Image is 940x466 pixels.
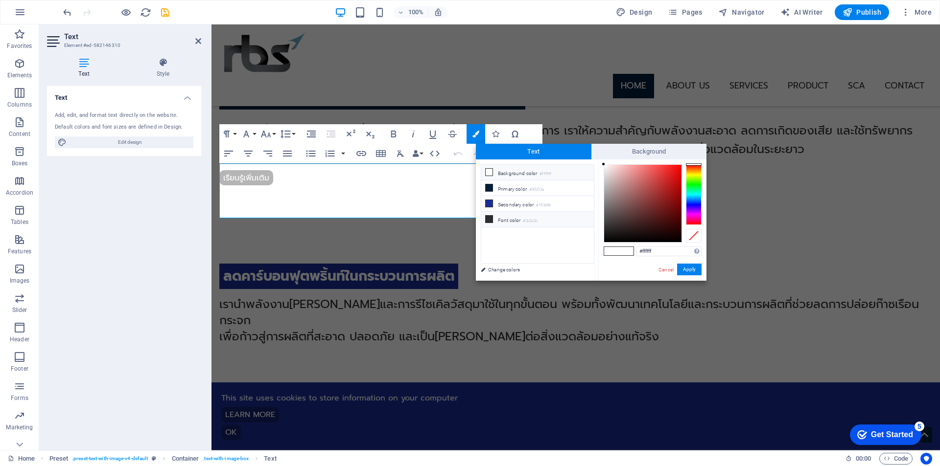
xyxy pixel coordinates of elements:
[47,86,201,104] h4: Text
[10,335,29,343] p: Header
[341,124,360,144] button: Superscript
[62,7,73,18] i: Undo: Change text (Ctrl+Z)
[879,453,913,465] button: Code
[72,453,148,465] span: . preset-text-with-image-v4-default
[408,6,424,18] h6: 100%
[604,247,619,255] span: #ffffff
[481,212,594,227] li: Font color
[677,264,702,275] button: Apply
[536,202,551,209] small: #192e96
[140,7,151,18] i: Reload page
[264,453,276,465] span: Click to select. Double-click to edit
[8,5,79,25] div: Get Started 5 items remaining, 0% complete
[540,171,551,178] small: #ffffff
[258,124,277,144] button: Font Size
[61,6,73,18] button: undo
[9,130,30,138] p: Content
[523,218,538,224] small: #2c2c2c
[55,111,193,120] div: Add, edit, and format text directly on the website.
[321,144,339,163] button: Ordered List
[159,6,171,18] button: save
[322,124,340,144] button: Decrease Indent
[219,144,238,163] button: Align Left
[384,124,403,144] button: Bold (Ctrl+B)
[203,453,249,465] span: . text-with-image-box
[302,124,321,144] button: Increase Indent
[219,124,238,144] button: Paragraph Format
[70,136,190,148] span: Edit design
[152,456,156,461] i: This element is a customizable preset
[172,453,199,465] span: Click to select. Double-click to edit
[619,247,634,255] span: #ffffff
[612,4,657,20] button: Design
[278,124,297,144] button: Line Height
[658,266,675,273] a: Cancel
[352,144,371,163] button: Insert Link
[476,144,591,159] span: Text
[49,453,69,465] span: Click to select. Double-click to edit
[846,453,871,465] h6: Session time
[449,144,468,163] button: Undo (Ctrl+Z)
[372,144,390,163] button: Insert Table
[8,453,35,465] a: Click to cancel selection. Double-click to open Pages
[664,4,706,20] button: Pages
[411,144,424,163] button: Data Bindings
[258,144,277,163] button: Align Right
[239,124,258,144] button: Font Family
[7,71,32,79] p: Elements
[423,124,442,144] button: Underline (Ctrl+U)
[55,136,193,148] button: Edit design
[481,165,594,180] li: Background color
[901,7,932,17] span: More
[47,58,125,78] h4: Text
[481,180,594,196] li: Primary color
[780,7,823,17] span: AI Writer
[64,32,201,41] h2: Text
[591,144,707,159] span: Background
[11,218,28,226] p: Tables
[7,101,32,109] p: Columns
[481,196,594,212] li: Secondary color
[616,7,653,17] span: Design
[884,453,908,465] span: Code
[391,144,410,163] button: Clear Formatting
[776,4,827,20] button: AI Writer
[361,124,379,144] button: Subscript
[140,6,151,18] button: reload
[718,7,765,17] span: Navigator
[11,365,28,373] p: Footer
[506,124,524,144] button: Special Characters
[55,123,193,132] div: Default colors and font sizes are defined in Design.
[612,4,657,20] div: Design (Ctrl+Alt+Y)
[434,8,443,17] i: On resize automatically adjust zoom level to fit chosen device.
[10,277,30,285] p: Images
[686,229,702,243] div: Clear Color Selection
[29,11,71,20] div: Get Started
[125,58,201,78] h4: Style
[476,264,589,276] a: Change colors
[49,453,277,465] nav: breadcrumb
[467,124,485,144] button: Colors
[6,423,33,431] p: Marketing
[8,247,31,255] p: Features
[863,455,864,462] span: :
[160,7,171,18] i: Save (Ctrl+S)
[7,42,32,50] p: Favorites
[394,6,428,18] button: 100%
[404,124,423,144] button: Italic (Ctrl+I)
[339,144,347,163] button: Ordered List
[302,144,320,163] button: Unordered List
[920,453,932,465] button: Usercentrics
[6,189,33,197] p: Accordion
[278,144,297,163] button: Align Justify
[486,124,505,144] button: Icons
[72,2,82,12] div: 5
[239,144,258,163] button: Align Center
[856,453,871,465] span: 00 00
[12,159,28,167] p: Boxes
[843,7,881,17] span: Publish
[714,4,769,20] button: Navigator
[835,4,889,20] button: Publish
[443,124,462,144] button: Strikethrough
[425,144,444,163] button: HTML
